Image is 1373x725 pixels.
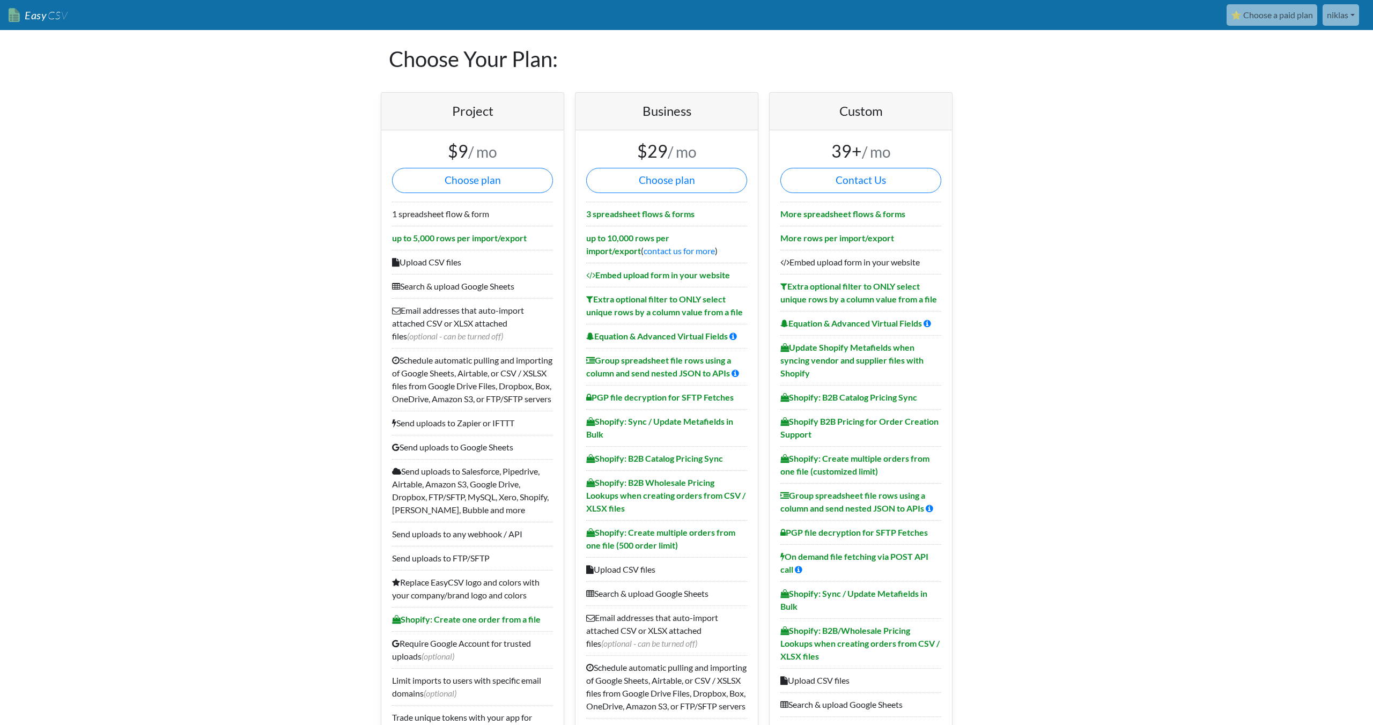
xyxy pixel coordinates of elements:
h3: $29 [586,141,747,161]
li: Send uploads to Zapier or IFTTT [392,411,553,435]
li: Search & upload Google Sheets [780,692,941,716]
h4: Custom [780,103,941,119]
li: Upload CSV files [780,668,941,692]
li: Send uploads to FTP/SFTP [392,546,553,570]
li: Send uploads to any webhook / API [392,522,553,546]
b: Shopify: Create multiple orders from one file (customized limit) [780,453,929,476]
a: ⭐ Choose a paid plan [1227,4,1317,26]
b: Shopify: Create one order from a file [392,614,541,624]
b: Shopify: B2B/Wholesale Pricing Lookups when creating orders from CSV / XLSX files [780,625,940,661]
li: Require Google Account for trusted uploads [392,631,553,668]
b: 3 spreadsheet flows & forms [586,209,695,219]
b: More spreadsheet flows & forms [780,209,905,219]
b: Update Shopify Metafields when syncing vendor and supplier files with Shopify [780,342,924,378]
b: PGP file decryption for SFTP Fetches [780,527,928,537]
h4: Business [586,103,747,119]
li: 1 spreadsheet flow & form [392,202,553,226]
small: / mo [468,143,497,161]
li: Replace EasyCSV logo and colors with your company/brand logo and colors [392,570,553,607]
b: Embed upload form in your website [586,270,730,280]
b: On demand file fetching via POST API call [780,551,928,574]
li: Send uploads to Salesforce, Pipedrive, Airtable, Amazon S3, Google Drive, Dropbox, FTP/SFTP, MySQ... [392,459,553,522]
li: Schedule automatic pulling and importing of Google Sheets, Airtable, or CSV / XSLSX files from Go... [586,655,747,718]
a: contact us for more [644,246,715,256]
li: Email addresses that auto-import attached CSV or XLSX attached files [586,605,747,655]
li: Upload CSV files [586,557,747,581]
button: Choose plan [586,168,747,193]
b: Shopify: B2B Catalog Pricing Sync [780,392,917,402]
li: Embed upload form in your website [780,250,941,274]
li: ( ) [586,226,747,263]
b: Equation & Advanced Virtual Fields [586,331,728,341]
span: CSV [47,9,68,22]
b: Shopify: B2B Catalog Pricing Sync [586,453,723,463]
a: niklas [1323,4,1359,26]
span: (optional - can be turned off) [407,331,503,341]
span: (optional - can be turned off) [601,638,697,648]
small: / mo [668,143,697,161]
li: Email addresses that auto-import attached CSV or XLSX attached files [392,298,553,348]
b: PGP file decryption for SFTP Fetches [586,392,734,402]
li: Search & upload Google Sheets [392,274,553,298]
li: Send uploads to Google Sheets [392,435,553,459]
li: Upload CSV files [392,250,553,274]
b: Shopify: Sync / Update Metafields in Bulk [586,416,733,439]
a: EasyCSV [9,4,68,26]
b: Equation & Advanced Virtual Fields [780,318,922,328]
b: Shopify: Create multiple orders from one file (500 order limit) [586,527,735,550]
li: Search & upload Google Sheets [586,581,747,605]
h1: Choose Your Plan: [389,30,984,88]
h3: 39+ [780,141,941,161]
b: Shopify: B2B Wholesale Pricing Lookups when creating orders from CSV / XLSX files [586,477,745,513]
li: Limit imports to users with specific email domains [392,668,553,705]
b: Shopify B2B Pricing for Order Creation Support [780,416,939,439]
small: / mo [862,143,891,161]
b: up to 5,000 rows per import/export [392,233,527,243]
b: Group spreadsheet file rows using a column and send nested JSON to APIs [586,355,731,378]
b: More rows per import/export [780,233,894,243]
span: (optional) [422,651,454,661]
button: Choose plan [392,168,553,193]
h4: Project [392,103,553,119]
h3: $9 [392,141,553,161]
b: Shopify: Sync / Update Metafields in Bulk [780,588,927,611]
a: Contact Us [780,168,941,193]
li: Schedule automatic pulling and importing of Google Sheets, Airtable, or CSV / XSLSX files from Go... [392,348,553,411]
b: Extra optional filter to ONLY select unique rows by a column value from a file [780,281,937,304]
b: Group spreadsheet file rows using a column and send nested JSON to APIs [780,490,925,513]
span: (optional) [424,688,456,698]
b: up to 10,000 rows per import/export [586,233,669,256]
b: Extra optional filter to ONLY select unique rows by a column value from a file [586,294,743,317]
